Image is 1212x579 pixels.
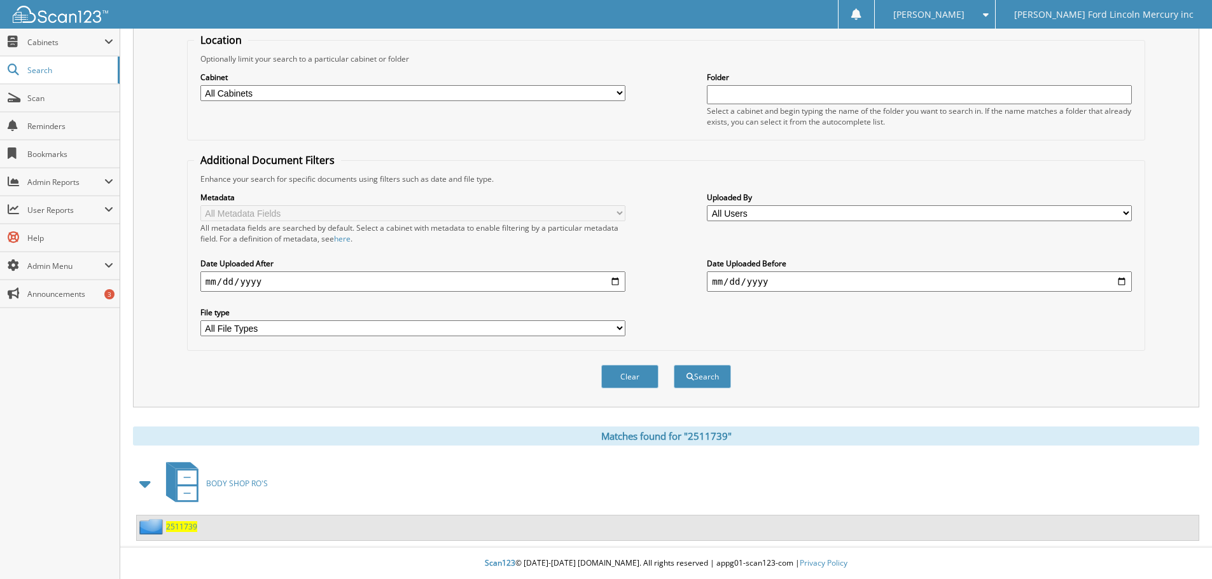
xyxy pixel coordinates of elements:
[707,106,1132,127] div: Select a cabinet and begin typing the name of the folder you want to search in. If the name match...
[27,261,104,271] span: Admin Menu
[200,271,625,292] input: start
[200,192,625,203] label: Metadata
[27,121,113,132] span: Reminders
[27,233,113,243] span: Help
[27,149,113,160] span: Bookmarks
[206,478,268,489] span: BODY SHOP RO'S
[13,6,108,23] img: scan123-logo-white.svg
[1014,11,1194,18] span: [PERSON_NAME] Ford Lincoln Mercury inc
[1148,518,1212,579] iframe: Chat Widget
[200,307,625,318] label: File type
[158,458,268,508] a: BODY SHOP RO'S
[194,33,248,47] legend: Location
[200,258,625,269] label: Date Uploaded After
[707,192,1132,203] label: Uploaded By
[27,65,111,76] span: Search
[120,548,1212,579] div: © [DATE]-[DATE] [DOMAIN_NAME]. All rights reserved | appg01-scan123-com |
[200,222,625,244] div: All metadata fields are searched by default. Select a cabinet with metadata to enable filtering b...
[601,365,658,388] button: Clear
[200,72,625,83] label: Cabinet
[707,271,1132,292] input: end
[800,557,847,568] a: Privacy Policy
[27,205,104,215] span: User Reports
[707,72,1132,83] label: Folder
[194,153,341,167] legend: Additional Document Filters
[27,177,104,187] span: Admin Reports
[893,11,965,18] span: [PERSON_NAME]
[194,174,1138,184] div: Enhance your search for specific documents using filters such as date and file type.
[194,53,1138,64] div: Optionally limit your search to a particular cabinet or folder
[707,258,1132,269] label: Date Uploaded Before
[133,426,1199,446] div: Matches found for "2511739"
[166,521,197,532] a: 2511739
[27,289,113,299] span: Announcements
[104,289,115,299] div: 3
[139,519,166,535] img: folder2.png
[485,557,515,568] span: Scan123
[674,365,731,388] button: Search
[27,93,113,104] span: Scan
[27,37,104,48] span: Cabinets
[334,233,351,244] a: here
